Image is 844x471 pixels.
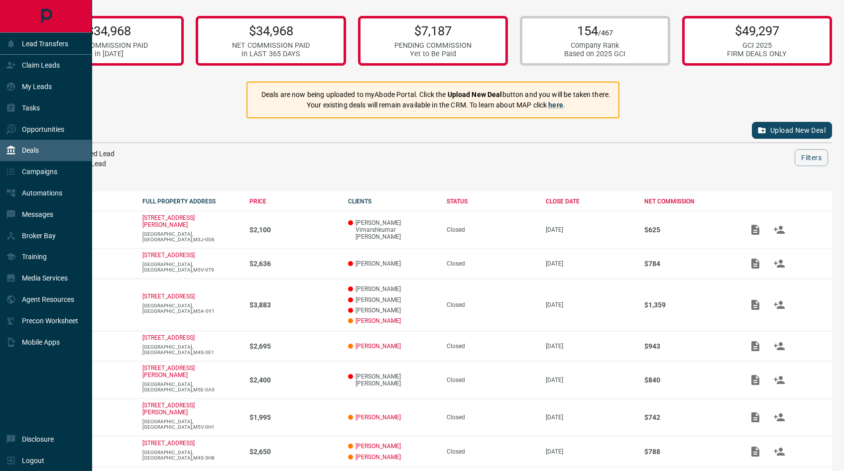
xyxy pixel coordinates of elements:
a: [PERSON_NAME] [356,443,401,450]
p: 154 [564,23,625,38]
p: [DATE] [546,301,634,308]
div: Closed [447,343,535,350]
span: Add / View Documents [743,342,767,349]
p: $788 [644,448,733,456]
p: [GEOGRAPHIC_DATA],[GEOGRAPHIC_DATA],M5V-0H1 [142,419,239,430]
a: here [548,101,563,109]
div: CLIENTS [348,198,437,205]
a: [PERSON_NAME] [356,454,401,461]
a: [STREET_ADDRESS] [142,440,195,447]
p: [PERSON_NAME] [348,285,437,292]
a: [STREET_ADDRESS][PERSON_NAME] [142,402,195,416]
p: [GEOGRAPHIC_DATA],[GEOGRAPHIC_DATA],M5A-0Y1 [142,303,239,314]
div: CLOSE DATE [546,198,634,205]
p: $784 [644,260,733,268]
a: [STREET_ADDRESS][PERSON_NAME] [142,214,195,228]
p: [PERSON_NAME] [PERSON_NAME] [348,373,437,387]
div: in [DATE] [70,50,148,58]
a: [STREET_ADDRESS] [142,334,195,341]
p: [DATE] [546,414,634,421]
div: Closed [447,226,535,233]
p: [DATE] [546,343,634,350]
p: $1,995 [249,413,338,421]
p: Deals are now being uploaded to myAbode Portal. Click the button and you will be taken there. [261,90,610,100]
a: [PERSON_NAME] [356,343,401,350]
div: PENDING COMMISSION [394,41,472,50]
div: NET COMMISSION PAID [70,41,148,50]
p: $2,100 [249,226,338,234]
p: [DATE] [546,226,634,233]
div: Closed [447,448,535,455]
span: /467 [598,29,613,37]
span: Match Clients [767,376,791,383]
p: $2,636 [249,260,338,268]
div: Company Rank [564,41,625,50]
a: [PERSON_NAME] [356,414,401,421]
div: PRICE [249,198,338,205]
p: $3,883 [249,301,338,309]
span: Match Clients [767,413,791,420]
p: $2,650 [249,448,338,456]
span: Add / View Documents [743,260,767,267]
strong: Upload New Deal [448,91,502,98]
p: $7,187 [394,23,472,38]
div: Closed [447,301,535,308]
p: $1,359 [644,301,733,309]
p: $840 [644,376,733,384]
span: Add / View Documents [743,301,767,308]
p: [GEOGRAPHIC_DATA],[GEOGRAPHIC_DATA],M5E-0A9 [142,381,239,392]
span: Match Clients [767,448,791,455]
p: $625 [644,226,733,234]
p: [PERSON_NAME] [348,296,437,303]
p: [GEOGRAPHIC_DATA],[GEOGRAPHIC_DATA],M3J-0G6 [142,231,239,242]
p: $34,968 [232,23,310,38]
div: Closed [447,260,535,267]
p: [GEOGRAPHIC_DATA],[GEOGRAPHIC_DATA],M5V-0T9 [142,262,239,273]
div: STATUS [447,198,535,205]
span: Add / View Documents [743,448,767,455]
div: in LAST 365 DAYS [232,50,310,58]
p: $34,968 [70,23,148,38]
span: Match Clients [767,301,791,308]
p: [GEOGRAPHIC_DATA],[GEOGRAPHIC_DATA],M4S-3H8 [142,450,239,461]
a: [PERSON_NAME] [356,317,401,324]
div: Closed [447,414,535,421]
p: [DATE] [546,377,634,383]
div: NET COMMISSION PAID [232,41,310,50]
div: Based on 2025 GCI [564,50,625,58]
p: [PERSON_NAME] Vimarshkumar [PERSON_NAME] [348,219,437,240]
p: $49,297 [727,23,787,38]
span: Add / View Documents [743,376,767,383]
span: Match Clients [767,226,791,233]
span: Add / View Documents [743,413,767,420]
span: Match Clients [767,260,791,267]
p: $2,400 [249,376,338,384]
p: Your existing deals will remain available in the CRM. To learn about MAP click . [261,100,610,110]
a: [STREET_ADDRESS] [142,252,195,259]
div: NET COMMISSION [644,198,733,205]
button: Filters [795,149,828,166]
p: [GEOGRAPHIC_DATA],[GEOGRAPHIC_DATA],M4S-0E1 [142,344,239,355]
p: $943 [644,342,733,350]
div: Closed [447,377,535,383]
div: GCI 2025 [727,41,787,50]
p: $2,695 [249,342,338,350]
span: Add / View Documents [743,226,767,233]
p: [PERSON_NAME] [348,260,437,267]
p: [DATE] [546,448,634,455]
p: [DATE] [546,260,634,267]
a: [STREET_ADDRESS][PERSON_NAME] [142,365,195,378]
p: $742 [644,413,733,421]
div: FULL PROPERTY ADDRESS [142,198,239,205]
div: Yet to Be Paid [394,50,472,58]
p: [PERSON_NAME] [348,307,437,314]
span: Match Clients [767,342,791,349]
a: [STREET_ADDRESS] [142,293,195,300]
